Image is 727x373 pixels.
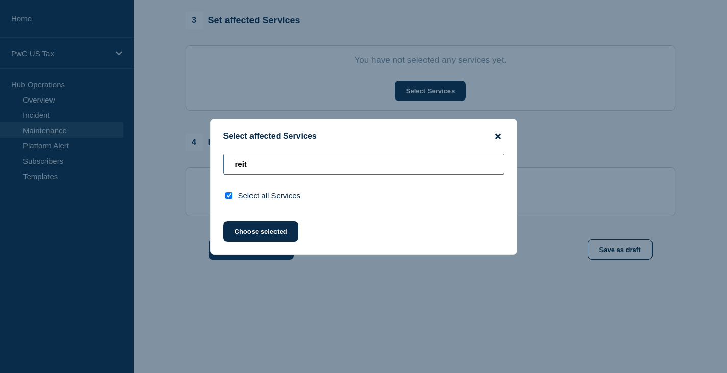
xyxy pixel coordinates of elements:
input: Search [223,154,504,175]
div: Select affected Services [211,132,517,141]
button: Choose selected [223,221,298,242]
span: Select all Services [238,191,301,200]
button: close button [492,132,504,141]
input: select all checkbox [225,192,232,199]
